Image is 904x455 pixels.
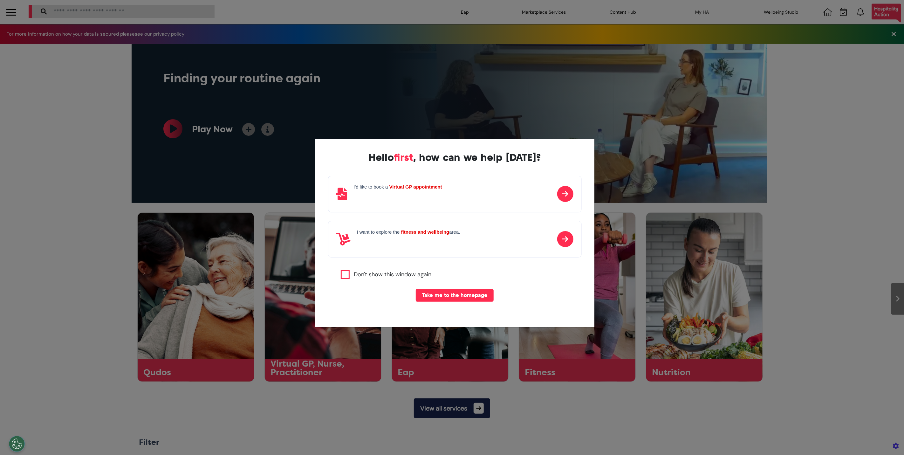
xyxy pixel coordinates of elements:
div: Hello , how can we help [DATE]? [328,152,582,163]
button: Take me to the homepage [416,289,494,302]
input: Agree to privacy policy [341,270,350,279]
label: Don't show this window again. [354,270,433,279]
span: first [394,151,414,163]
strong: Virtual GP appointment [389,184,442,190]
h4: I'd like to book a [354,184,442,190]
h4: I want to explore the area. [357,229,460,235]
strong: fitness and wellbeing [401,229,449,235]
button: Open Preferences [9,436,25,452]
